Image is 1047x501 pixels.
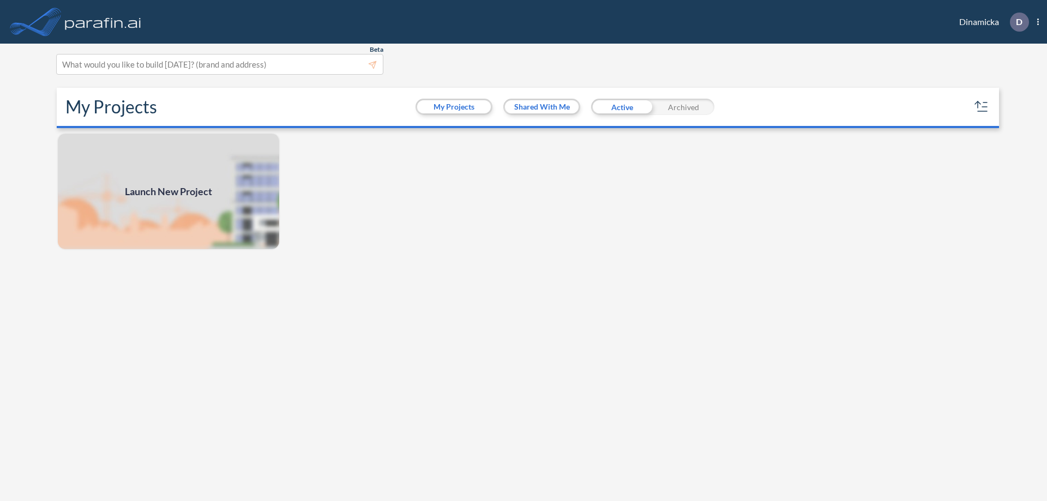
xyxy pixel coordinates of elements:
[125,184,212,199] span: Launch New Project
[63,11,143,33] img: logo
[65,96,157,117] h2: My Projects
[505,100,579,113] button: Shared With Me
[653,99,714,115] div: Archived
[370,45,383,54] span: Beta
[1016,17,1022,27] p: D
[591,99,653,115] div: Active
[57,132,280,250] img: add
[57,132,280,250] a: Launch New Project
[973,98,990,116] button: sort
[417,100,491,113] button: My Projects
[943,13,1039,32] div: Dinamicka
